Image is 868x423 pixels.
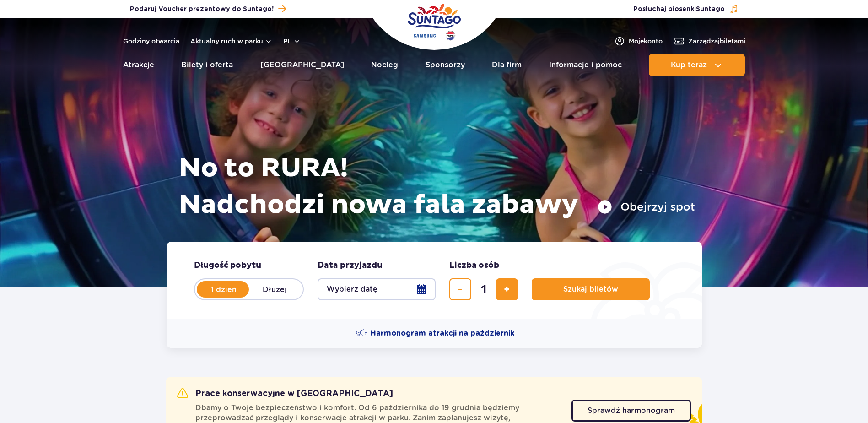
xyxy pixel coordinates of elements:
a: Dla firm [492,54,522,76]
form: Planowanie wizyty w Park of Poland [167,242,702,319]
span: Posłuchaj piosenki [633,5,725,14]
span: Zarządzaj biletami [688,37,745,46]
span: Liczba osób [449,260,499,271]
span: Moje konto [629,37,663,46]
a: Podaruj Voucher prezentowy do Suntago! [130,3,286,15]
a: Mojekonto [614,36,663,47]
button: Wybierz datę [318,278,436,300]
button: Obejrzyj spot [598,200,695,214]
button: Kup teraz [649,54,745,76]
button: Aktualny ruch w parku [190,38,272,45]
h1: No to RURA! Nadchodzi nowa fala zabawy [179,150,695,223]
span: Kup teraz [671,61,707,69]
a: [GEOGRAPHIC_DATA] [260,54,344,76]
button: usuń bilet [449,278,471,300]
label: Dłużej [249,280,301,299]
span: Harmonogram atrakcji na październik [371,328,514,338]
span: Suntago [696,6,725,12]
span: Sprawdź harmonogram [588,407,675,414]
a: Nocleg [371,54,398,76]
span: Podaruj Voucher prezentowy do Suntago! [130,5,274,14]
a: Sprawdź harmonogram [571,400,691,422]
a: Sponsorzy [426,54,465,76]
a: Harmonogram atrakcji na październik [356,328,514,339]
span: Data przyjazdu [318,260,383,271]
button: dodaj bilet [496,278,518,300]
h2: Prace konserwacyjne w [GEOGRAPHIC_DATA] [177,388,393,399]
a: Bilety i oferta [181,54,233,76]
a: Atrakcje [123,54,154,76]
input: liczba biletów [473,278,495,300]
span: Szukaj biletów [563,285,618,293]
a: Zarządzajbiletami [674,36,745,47]
button: pl [283,37,301,46]
button: Szukaj biletów [532,278,650,300]
button: Posłuchaj piosenkiSuntago [633,5,739,14]
a: Godziny otwarcia [123,37,179,46]
label: 1 dzień [198,280,250,299]
span: Długość pobytu [194,260,261,271]
a: Informacje i pomoc [549,54,622,76]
